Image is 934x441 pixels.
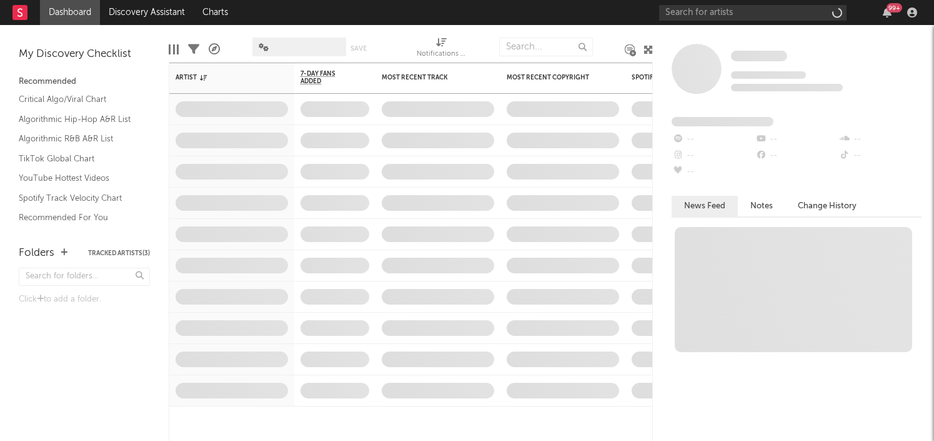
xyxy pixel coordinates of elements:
[19,268,150,286] input: Search for folders...
[301,70,350,85] span: 7-Day Fans Added
[382,74,475,81] div: Most Recent Track
[19,152,137,166] a: TikTok Global Chart
[19,93,137,106] a: Critical Algo/Viral Chart
[507,74,600,81] div: Most Recent Copyright
[672,196,738,216] button: News Feed
[838,131,922,148] div: --
[19,113,137,126] a: Algorithmic Hip-Hop A&R List
[672,117,773,126] span: Fans Added by Platform
[499,38,593,56] input: Search...
[19,292,150,307] div: Click to add a folder.
[19,191,137,205] a: Spotify Track Velocity Chart
[838,148,922,164] div: --
[883,8,892,18] button: 99+
[755,148,838,164] div: --
[88,250,150,256] button: Tracked Artists(3)
[659,5,847,21] input: Search for artists
[209,31,220,68] div: A&R Pipeline
[350,45,367,52] button: Save
[755,131,838,148] div: --
[632,74,725,81] div: Spotify Monthly Listeners
[169,31,179,68] div: Edit Columns
[19,74,150,89] div: Recommended
[19,171,137,185] a: YouTube Hottest Videos
[176,74,269,81] div: Artist
[672,164,755,180] div: --
[19,132,137,146] a: Algorithmic R&B A&R List
[731,51,787,61] span: Some Artist
[19,246,54,261] div: Folders
[738,196,785,216] button: Notes
[731,84,843,91] span: 0 fans last week
[417,31,467,68] div: Notifications (Artist)
[417,47,467,62] div: Notifications (Artist)
[19,47,150,62] div: My Discovery Checklist
[785,196,869,216] button: Change History
[672,131,755,148] div: --
[188,31,199,68] div: Filters
[731,50,787,63] a: Some Artist
[672,148,755,164] div: --
[19,211,137,225] a: Recommended For You
[731,71,806,79] span: Tracking Since: [DATE]
[887,3,902,13] div: 99 +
